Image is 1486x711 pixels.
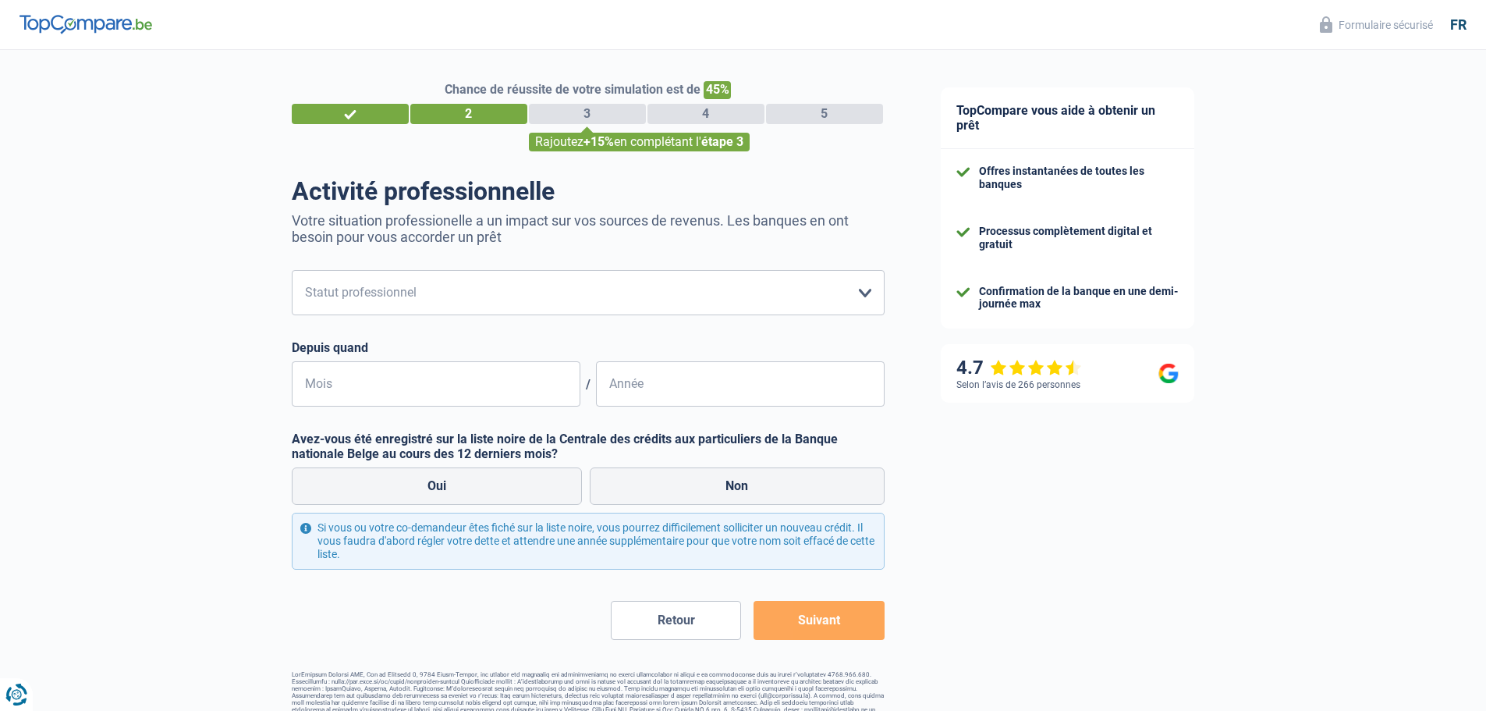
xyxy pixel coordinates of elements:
[766,104,883,124] div: 5
[979,225,1179,251] div: Processus complètement digital et gratuit
[292,340,885,355] label: Depuis quand
[410,104,527,124] div: 2
[647,104,764,124] div: 4
[292,513,885,569] div: Si vous ou votre co-demandeur êtes fiché sur la liste noire, vous pourrez difficilement sollicite...
[20,15,152,34] img: TopCompare Logo
[701,134,743,149] span: étape 3
[956,379,1080,390] div: Selon l’avis de 266 personnes
[292,432,885,461] label: Avez-vous été enregistré sur la liste noire de la Centrale des crédits aux particuliers de la Ban...
[611,601,741,640] button: Retour
[292,176,885,206] h1: Activité professionnelle
[445,82,700,97] span: Chance de réussite de votre simulation est de
[1310,12,1442,37] button: Formulaire sécurisé
[956,357,1082,379] div: 4.7
[529,133,750,151] div: Rajoutez en complétant l'
[979,285,1179,311] div: Confirmation de la banque en une demi-journée max
[596,361,885,407] input: AAAA
[292,104,409,124] div: 1
[1450,16,1466,34] div: fr
[580,377,596,392] span: /
[754,601,884,640] button: Suivant
[704,81,731,99] span: 45%
[941,87,1194,149] div: TopCompare vous aide à obtenir un prêt
[590,467,885,505] label: Non
[979,165,1179,191] div: Offres instantanées de toutes les banques
[292,212,885,245] p: Votre situation professionelle a un impact sur vos sources de revenus. Les banques en ont besoin ...
[292,467,583,505] label: Oui
[292,361,580,407] input: MM
[583,134,614,149] span: +15%
[529,104,646,124] div: 3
